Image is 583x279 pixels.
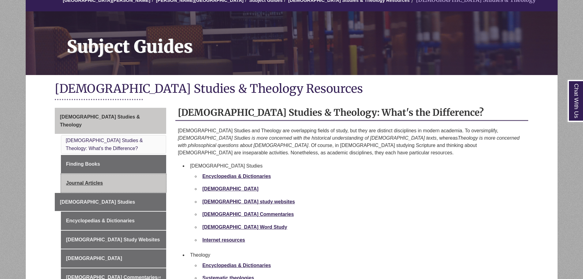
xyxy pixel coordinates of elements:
span: [DEMOGRAPHIC_DATA] Studies [60,199,135,205]
h1: Subject Guides [60,11,558,67]
li: [DEMOGRAPHIC_DATA] Studies [188,160,526,249]
a: [DEMOGRAPHIC_DATA] study websites [202,199,295,204]
a: Encyclopedias & Dictionaries [202,263,271,268]
a: [DEMOGRAPHIC_DATA] Word Study [202,224,287,230]
h2: [DEMOGRAPHIC_DATA] Studies & Theology: What's the Difference? [175,105,528,121]
a: [DEMOGRAPHIC_DATA] Commentaries [202,212,294,217]
a: Encyclopedias & Dictionaries [61,212,166,230]
p: [DEMOGRAPHIC_DATA] Studies and Theology are overlapping fields of study, but they are distinct di... [178,127,526,156]
a: Encyclopedias & Dictionaries [202,174,271,179]
em: Theology is more concerned with philosophical questions about [DEMOGRAPHIC_DATA] [178,135,520,148]
a: Finding Books [61,155,166,173]
a: Journal Articles [61,174,166,192]
h1: [DEMOGRAPHIC_DATA] Studies & Theology Resources [55,81,529,97]
a: [DEMOGRAPHIC_DATA] Studies & Theology [55,108,166,134]
a: Internet resources [202,237,245,243]
a: [DEMOGRAPHIC_DATA] Studies & Theology: What's the Difference? [66,138,143,151]
em: [DEMOGRAPHIC_DATA] Studies is more concerned with the historical understanding of [DEMOGRAPHIC_DA... [178,135,436,141]
a: [DEMOGRAPHIC_DATA] [202,186,258,191]
a: [DEMOGRAPHIC_DATA] [61,249,166,268]
span: [DEMOGRAPHIC_DATA] Studies & Theology [60,114,140,127]
a: Subject Guides [26,11,558,75]
a: [DEMOGRAPHIC_DATA] Study Websites [61,231,166,249]
a: [DEMOGRAPHIC_DATA] Studies [55,193,166,211]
